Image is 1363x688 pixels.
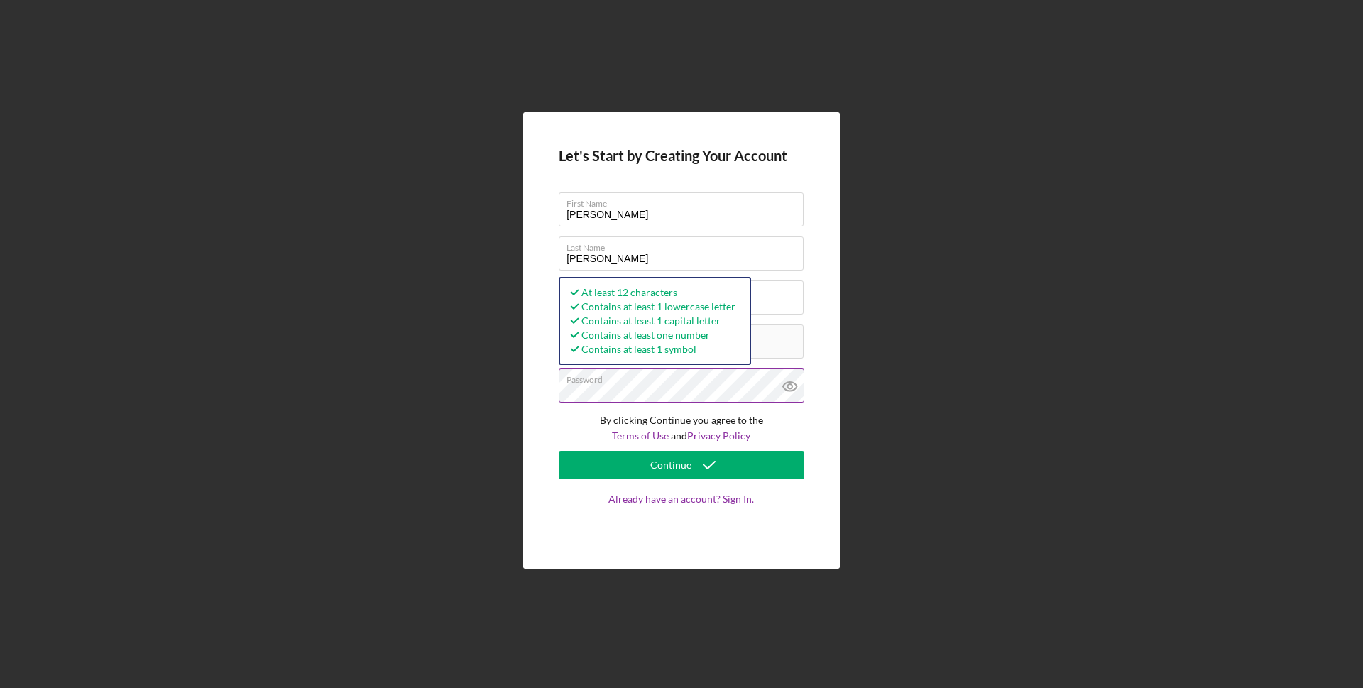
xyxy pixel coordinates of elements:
div: Contains at least 1 lowercase letter [567,300,735,314]
h4: Let's Start by Creating Your Account [559,148,804,164]
a: Privacy Policy [687,430,750,442]
label: Last Name [566,237,804,253]
p: By clicking Continue you agree to the and [559,413,804,444]
button: Continue [559,451,804,479]
label: First Name [566,193,804,209]
div: Contains at least 1 symbol [567,342,735,356]
div: Contains at least 1 capital letter [567,314,735,328]
label: Password [566,369,804,385]
div: Contains at least one number [567,328,735,342]
div: At least 12 characters [567,285,735,300]
a: Already have an account? Sign In. [559,493,804,533]
div: Continue [650,451,691,479]
a: Terms of Use [612,430,669,442]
